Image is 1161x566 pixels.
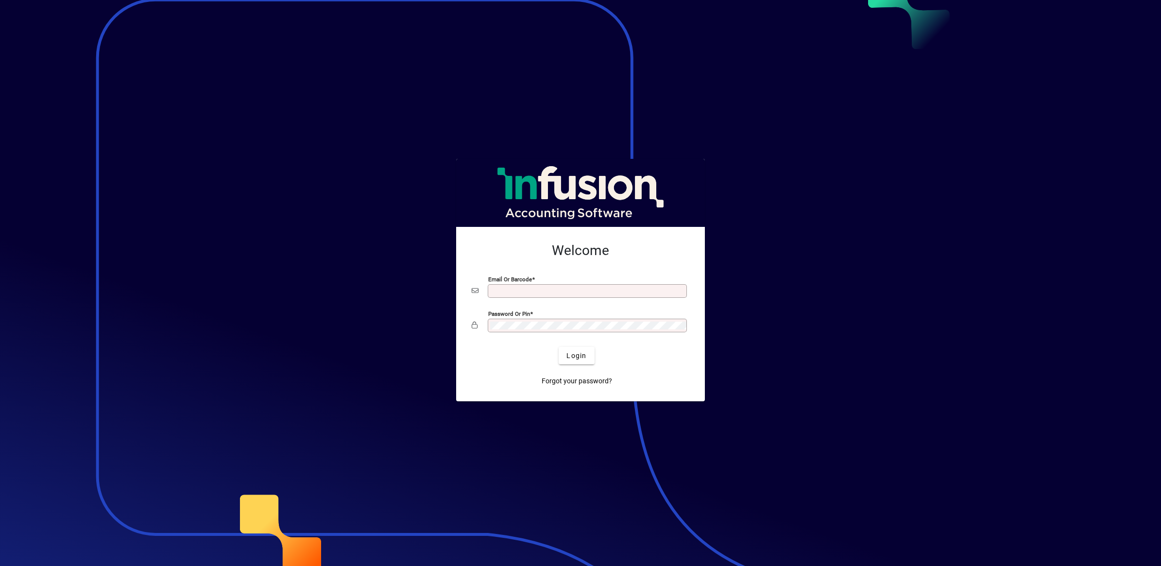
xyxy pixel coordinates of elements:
h2: Welcome [472,242,689,259]
a: Forgot your password? [538,372,616,390]
button: Login [559,347,594,364]
mat-label: Password or Pin [488,310,530,317]
span: Forgot your password? [542,376,612,386]
span: Login [566,351,586,361]
mat-label: Email or Barcode [488,276,532,283]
